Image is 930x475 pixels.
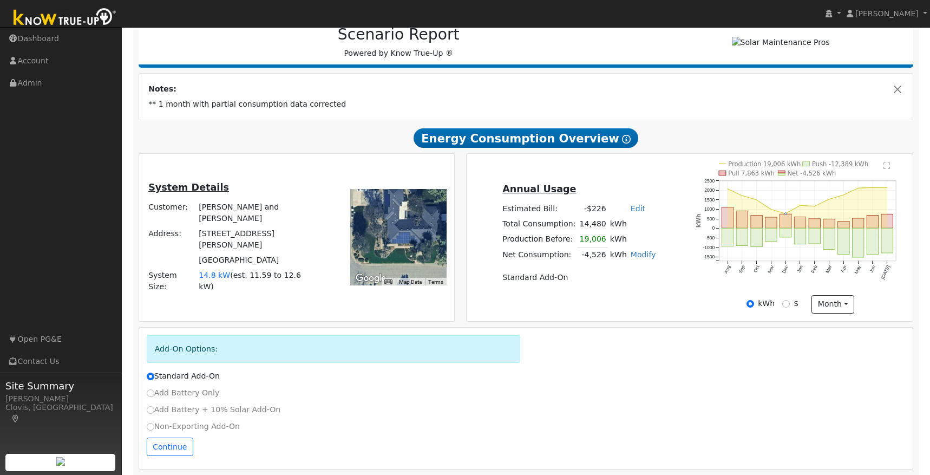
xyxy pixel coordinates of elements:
td: [STREET_ADDRESS][PERSON_NAME] [197,226,317,252]
span: [PERSON_NAME] [855,9,919,18]
input: Non-Exporting Add-On [147,423,154,431]
span: 14.8 kW [199,271,230,279]
circle: onclick="" [872,187,873,188]
rect: onclick="" [722,229,733,246]
input: Standard Add-On [147,373,154,380]
h2: Scenario Report [149,25,647,44]
rect: onclick="" [823,229,835,250]
circle: onclick="" [814,206,815,207]
button: Map Data [399,278,422,286]
text: Pull 7,863 kWh [728,170,775,177]
a: Modify [631,250,656,259]
input: $ [782,300,790,308]
text:  [883,162,890,170]
rect: onclick="" [823,219,835,229]
button: month [811,295,854,314]
rect: onclick="" [794,229,805,245]
td: Estimated Bill: [501,201,578,216]
a: Map [11,414,21,423]
td: System Size: [147,268,197,295]
td: -$226 [578,201,608,216]
rect: onclick="" [722,207,733,229]
text: 1000 [704,207,715,212]
text: 1500 [704,197,715,203]
button: Continue [147,438,193,456]
label: Non-Exporting Add-On [147,421,240,432]
text: Jan [796,265,804,274]
a: Edit [631,204,645,213]
img: Google [353,271,389,285]
td: System Size [197,268,317,295]
rect: onclick="" [765,229,777,242]
td: ** 1 month with partial consumption data corrected [147,97,906,112]
circle: onclick="" [756,199,757,201]
rect: onclick="" [809,219,820,228]
span: est. 11.59 to 12.6 kW [199,271,301,291]
text: 2500 [704,178,715,184]
rect: onclick="" [794,217,805,229]
text: 500 [707,216,715,222]
rect: onclick="" [853,229,864,258]
rect: onclick="" [838,222,849,229]
td: 14,480 [578,216,608,231]
text: Mar [824,265,833,275]
img: Solar Maintenance Pros [732,37,830,48]
rect: onclick="" [736,211,748,229]
text: Nov [767,264,775,275]
td: Production Before: [501,231,578,247]
text: Dec [781,264,790,275]
rect: onclick="" [736,229,748,246]
div: [PERSON_NAME] [5,393,116,405]
i: Show Help [622,135,631,144]
td: Standard Add-On [501,270,658,285]
td: Total Consumption: [501,216,578,231]
text: 0 [712,226,715,231]
rect: onclick="" [780,214,791,229]
span: Energy Consumption Overview [414,128,638,148]
span: ) [211,282,214,291]
td: kWh [608,216,658,231]
rect: onclick="" [867,216,878,229]
circle: onclick="" [726,188,728,190]
label: Standard Add-On [147,370,220,382]
rect: onclick="" [881,229,893,253]
span: Site Summary [5,379,116,393]
label: Add Battery + 10% Solar Add-On [147,404,281,415]
div: Clovis, [GEOGRAPHIC_DATA] [5,402,116,425]
td: kWh [608,231,628,247]
text: -1500 [703,255,715,260]
rect: onclick="" [765,218,777,229]
rect: onclick="" [751,216,762,229]
u: System Details [148,182,229,193]
text: Net -4,526 kWh [788,170,836,177]
img: retrieve [56,457,65,466]
text: Feb [810,265,818,275]
u: Annual Usage [502,184,576,194]
rect: onclick="" [881,214,893,229]
td: -4,526 [578,247,608,263]
label: $ [794,298,798,309]
text: May [854,264,862,275]
input: Add Battery Only [147,389,154,397]
text: Apr [840,265,848,274]
a: Open this area in Google Maps (opens a new window) [353,271,389,285]
circle: onclick="" [799,205,801,206]
td: Address: [147,226,197,252]
circle: onclick="" [741,195,743,197]
a: Terms [428,279,443,285]
text: 2000 [704,188,715,193]
text: Jun [868,265,876,274]
td: [PERSON_NAME] and [PERSON_NAME] [197,199,317,226]
rect: onclick="" [853,219,864,229]
td: 19,006 [578,231,608,247]
button: Close [892,83,903,95]
text: Sep [737,265,746,275]
circle: onclick="" [857,187,859,189]
circle: onclick="" [886,187,888,188]
rect: onclick="" [751,229,762,247]
td: Net Consumption: [501,247,578,263]
circle: onclick="" [770,209,772,210]
text: Push -12,389 kWh [812,160,868,168]
text: Oct [752,264,761,274]
text: kWh [695,214,701,228]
